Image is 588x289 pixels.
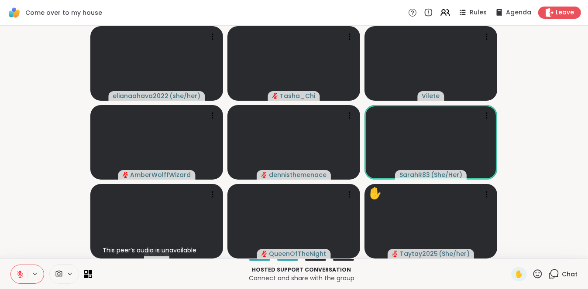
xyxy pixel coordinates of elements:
[99,244,200,256] div: This peer’s audio is unavailable
[399,170,430,179] span: SarahR83
[170,92,201,100] span: ( she/her )
[97,274,506,282] p: Connect and share with the group
[97,266,506,274] p: Hosted support conversation
[25,8,102,17] span: Come over to my house
[400,249,438,258] span: Taytay2025
[261,172,267,178] span: audio-muted
[261,251,268,257] span: audio-muted
[272,93,279,99] span: audio-muted
[431,170,462,179] span: ( She/Her )
[123,172,129,178] span: audio-muted
[506,8,531,17] span: Agenda
[422,92,440,100] span: Vilete
[439,249,470,258] span: ( She/her )
[269,249,327,258] span: QueenOfTheNight
[280,92,316,100] span: Tasha_Chi
[392,251,398,257] span: audio-muted
[368,185,382,202] div: ✋
[113,92,169,100] span: elianaahava2022
[556,8,574,17] span: Leave
[470,8,487,17] span: Rules
[7,5,22,20] img: ShareWell Logomark
[269,170,327,179] span: dennisthemenace
[562,270,578,279] span: Chat
[515,269,523,279] span: ✋
[131,170,191,179] span: AmberWolffWizard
